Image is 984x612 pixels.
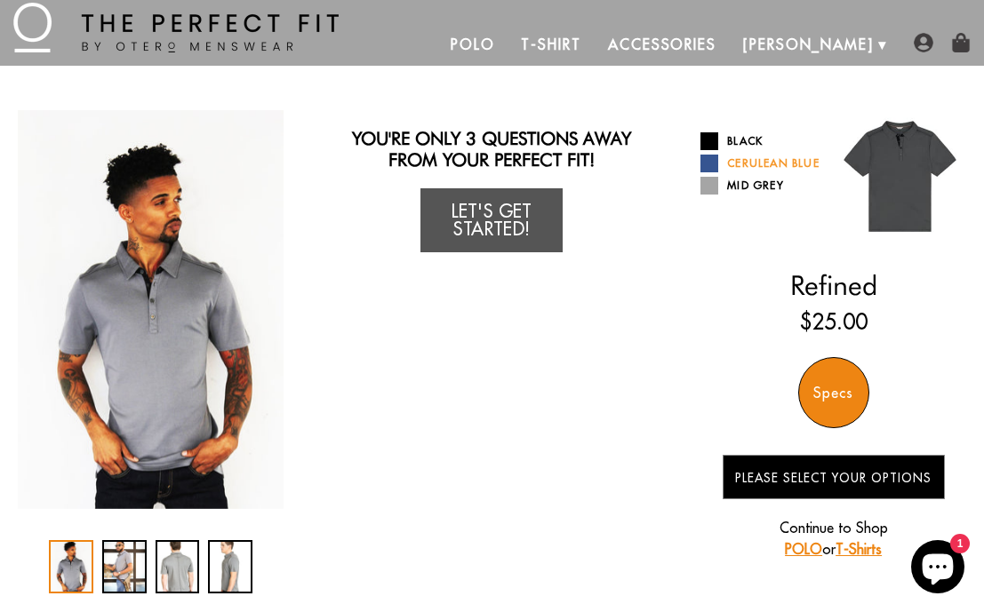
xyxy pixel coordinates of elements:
div: 1 / 4 [49,540,93,593]
inbox-online-store-chat: Shopify online store chat [906,540,970,598]
img: 021.jpg [834,110,966,242]
img: user-account-icon.png [914,33,933,52]
a: [PERSON_NAME] [730,23,887,66]
button: Please Select Your Options [723,455,945,499]
div: Specs [798,357,869,428]
img: IMG_2031_copy_1024x1024_2x_bad813e2-b124-488f-88d7-6e2f6b922bc1_340x.jpg [18,110,284,509]
img: shopping-bag-icon.png [951,33,971,52]
ins: $25.00 [800,306,868,338]
h2: Refined [700,269,966,301]
a: Cerulean Blue [700,155,820,172]
div: 4 / 4 [208,540,252,593]
img: The Perfect Fit - by Otero Menswear - Logo [13,3,339,52]
div: 3 / 4 [156,540,200,593]
a: Let's Get Started! [420,188,563,252]
a: Polo [437,23,508,66]
span: Please Select Your Options [735,470,932,486]
a: T-Shirts [836,540,882,558]
a: T-Shirt [508,23,594,66]
a: Mid Grey [700,177,820,195]
p: Continue to Shop or [723,517,945,560]
h2: You're only 3 questions away from your perfect fit! [335,128,648,171]
div: 2 / 4 [102,540,147,593]
a: Accessories [595,23,730,66]
div: 1 / 4 [18,110,284,509]
a: POLO [785,540,822,558]
a: Black [700,132,820,150]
